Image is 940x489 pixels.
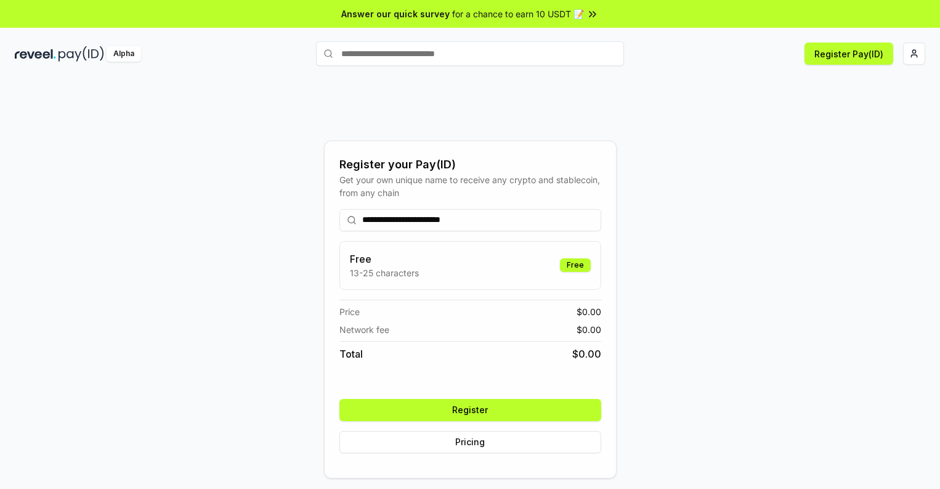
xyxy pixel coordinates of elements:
[350,266,419,279] p: 13-25 characters
[350,252,419,266] h3: Free
[577,305,601,318] span: $ 0.00
[572,347,601,361] span: $ 0.00
[339,173,601,199] div: Get your own unique name to receive any crypto and stablecoin, from any chain
[577,323,601,336] span: $ 0.00
[341,7,450,20] span: Answer our quick survey
[560,258,591,272] div: Free
[804,43,893,65] button: Register Pay(ID)
[15,46,56,62] img: reveel_dark
[339,347,363,361] span: Total
[452,7,584,20] span: for a chance to earn 10 USDT 📝
[339,399,601,421] button: Register
[107,46,141,62] div: Alpha
[339,431,601,453] button: Pricing
[339,323,389,336] span: Network fee
[59,46,104,62] img: pay_id
[339,156,601,173] div: Register your Pay(ID)
[339,305,360,318] span: Price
